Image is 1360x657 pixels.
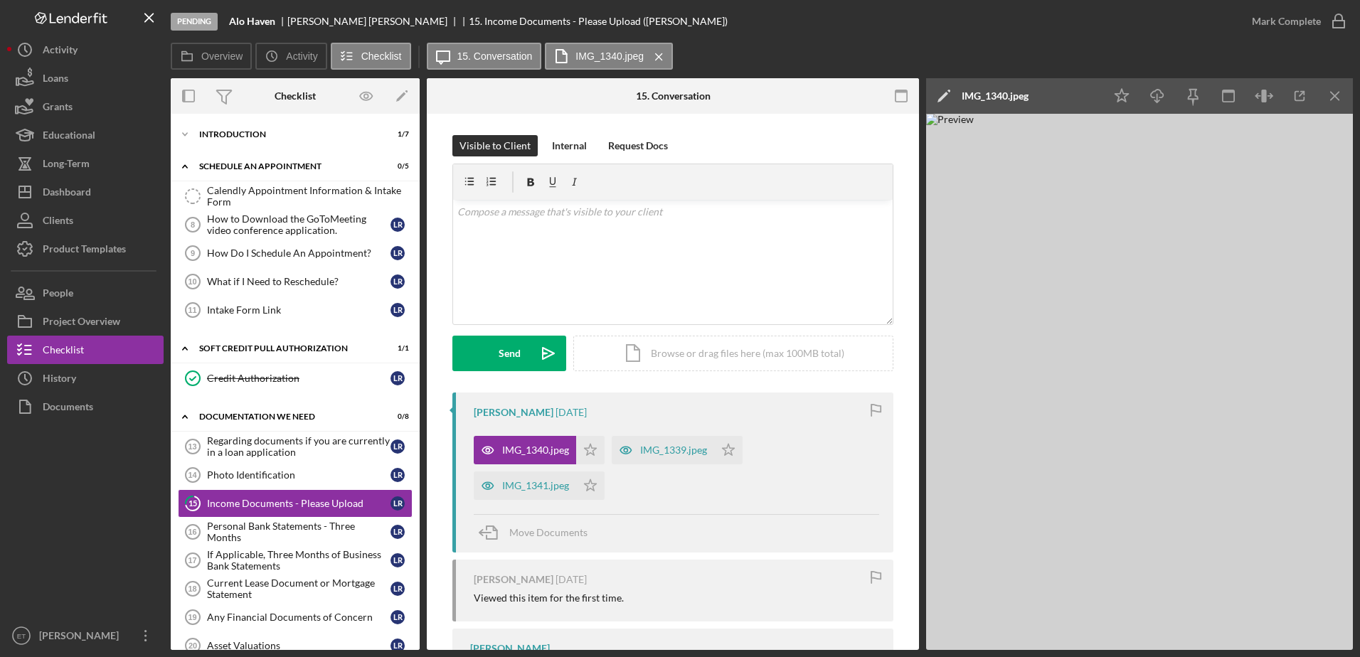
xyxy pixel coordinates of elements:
[383,412,409,421] div: 0 / 8
[207,611,391,623] div: Any Financial Documents of Concern
[7,392,164,421] a: Documents
[452,135,538,156] button: Visible to Client
[199,130,373,139] div: Introduction
[188,471,197,479] tspan: 14
[7,235,164,263] button: Product Templates
[470,643,550,654] div: [PERSON_NAME]
[43,307,120,339] div: Project Overview
[601,135,675,156] button: Request Docs
[43,36,78,68] div: Activity
[391,246,405,260] div: L R
[7,149,164,178] a: Long-Term
[188,442,196,451] tspan: 13
[391,218,405,232] div: L R
[207,213,391,236] div: How to Download the GoToMeeting video conference application.
[7,621,164,650] button: ET[PERSON_NAME]
[178,239,413,267] a: 9How Do I Schedule An Appointment?LR
[287,16,459,27] div: [PERSON_NAME] [PERSON_NAME]
[207,640,391,651] div: Asset Valuations
[275,90,316,102] div: Checklist
[545,135,594,156] button: Internal
[7,336,164,364] a: Checklist
[178,603,413,631] a: 19Any Financial Documents of ConcernLR
[612,436,743,464] button: IMG_1339.jpeg
[43,149,90,181] div: Long-Term
[499,336,521,371] div: Send
[383,344,409,353] div: 1 / 1
[191,249,195,257] tspan: 9
[43,178,91,210] div: Dashboard
[469,16,728,27] div: 15. Income Documents - Please Upload ([PERSON_NAME])
[7,178,164,206] button: Dashboard
[207,498,391,509] div: Income Documents - Please Upload
[640,444,707,456] div: IMG_1339.jpeg
[207,520,391,543] div: Personal Bank Statements - Three Months
[474,407,553,418] div: [PERSON_NAME]
[7,121,164,149] button: Educational
[207,373,391,384] div: Credit Authorization
[43,235,126,267] div: Product Templates
[7,64,164,92] a: Loans
[178,518,413,546] a: 16Personal Bank Statements - Three MonthsLR
[199,344,373,353] div: Soft Credit Pull Authorization
[474,592,624,604] div: Viewed this item for the first time.
[188,613,196,621] tspan: 19
[207,577,391,600] div: Current Lease Document or Mortgage Statement
[188,498,197,508] tspan: 15
[459,135,531,156] div: Visible to Client
[391,468,405,482] div: L R
[361,50,402,62] label: Checklist
[36,621,128,653] div: [PERSON_NAME]
[178,210,413,239] a: 8How to Download the GoToMeeting video conference application.LR
[7,364,164,392] a: History
[391,439,405,454] div: L R
[457,50,533,62] label: 15. Conversation
[255,43,326,70] button: Activity
[1252,7,1321,36] div: Mark Complete
[331,43,411,70] button: Checklist
[199,412,373,421] div: Documentation We Need
[391,303,405,317] div: L R
[575,50,644,62] label: IMG_1340.jpeg
[43,336,84,368] div: Checklist
[1238,7,1353,36] button: Mark Complete
[207,435,391,458] div: Regarding documents if you are currently in a loan application
[7,36,164,64] button: Activity
[171,13,218,31] div: Pending
[474,574,553,585] div: [PERSON_NAME]
[286,50,317,62] label: Activity
[391,582,405,596] div: L R
[7,206,164,235] a: Clients
[188,556,196,565] tspan: 17
[474,471,605,500] button: IMG_1341.jpeg
[552,135,587,156] div: Internal
[178,267,413,296] a: 10What if I Need to Reschedule?LR
[391,274,405,289] div: L R
[383,162,409,171] div: 0 / 5
[636,90,711,102] div: 15. Conversation
[7,307,164,336] button: Project Overview
[391,525,405,539] div: L R
[178,364,413,392] a: Credit AuthorizationLR
[178,432,413,461] a: 13Regarding documents if you are currently in a loan applicationLR
[207,185,412,208] div: Calendly Appointment Information & Intake Form
[452,336,566,371] button: Send
[178,575,413,603] a: 18Current Lease Document or Mortgage StatementLR
[7,279,164,307] button: People
[545,43,673,70] button: IMG_1340.jpeg
[7,92,164,121] button: Grants
[502,480,569,491] div: IMG_1341.jpeg
[391,496,405,511] div: L R
[43,121,95,153] div: Educational
[474,436,605,464] button: IMG_1340.jpeg
[509,526,588,538] span: Move Documents
[178,546,413,575] a: 17If Applicable, Three Months of Business Bank StatementsLR
[207,549,391,572] div: If Applicable, Three Months of Business Bank Statements
[207,304,391,316] div: Intake Form Link
[43,92,73,124] div: Grants
[207,247,391,259] div: How Do I Schedule An Appointment?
